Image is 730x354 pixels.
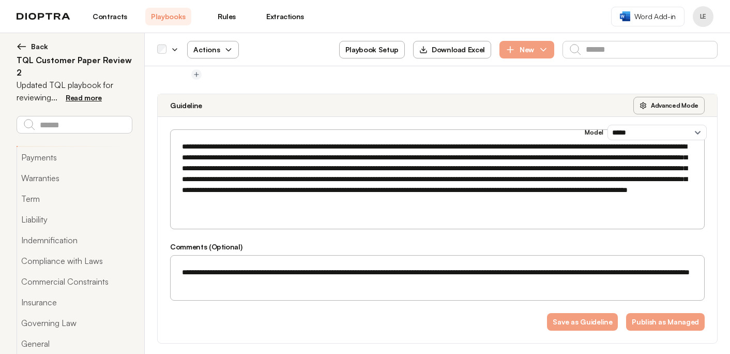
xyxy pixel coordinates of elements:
[17,54,132,79] h2: TQL Customer Paper Review 2
[170,242,705,252] h3: Comments (Optional)
[17,41,132,52] button: Back
[634,11,676,22] span: Word Add-in
[17,41,27,52] img: left arrow
[17,271,132,292] button: Commercial Constraints
[611,7,685,26] a: Word Add-in
[17,79,132,104] p: Updated TQL playbook for reviewing
[633,97,705,114] button: Advanced Mode
[499,41,554,58] button: New
[157,45,166,54] div: Deselect all
[17,209,132,230] button: Liability
[17,147,132,168] button: Payments
[339,41,405,58] button: Playbook Setup
[17,333,132,354] button: General
[607,125,707,140] select: Model
[626,313,705,331] button: Publish as Managed
[585,128,603,137] h3: Model
[547,313,618,331] button: Save as Guideline
[17,250,132,271] button: Compliance with Laws
[170,100,202,111] h3: Guideline
[66,93,102,102] span: Read more
[693,6,713,27] button: Profile menu
[413,41,491,58] button: Download Excel
[145,8,191,25] a: Playbooks
[262,8,308,25] a: Extractions
[17,188,132,209] button: Term
[17,168,132,188] button: Warranties
[204,8,250,25] a: Rules
[87,8,133,25] a: Contracts
[17,292,132,313] button: Insurance
[51,92,57,102] span: ...
[17,313,132,333] button: Governing Law
[187,41,239,58] button: Actions
[17,13,70,20] img: logo
[17,230,132,250] button: Indemnification
[620,11,630,21] img: word
[191,69,202,80] button: Add tag
[185,40,241,59] span: Actions
[31,41,48,52] span: Back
